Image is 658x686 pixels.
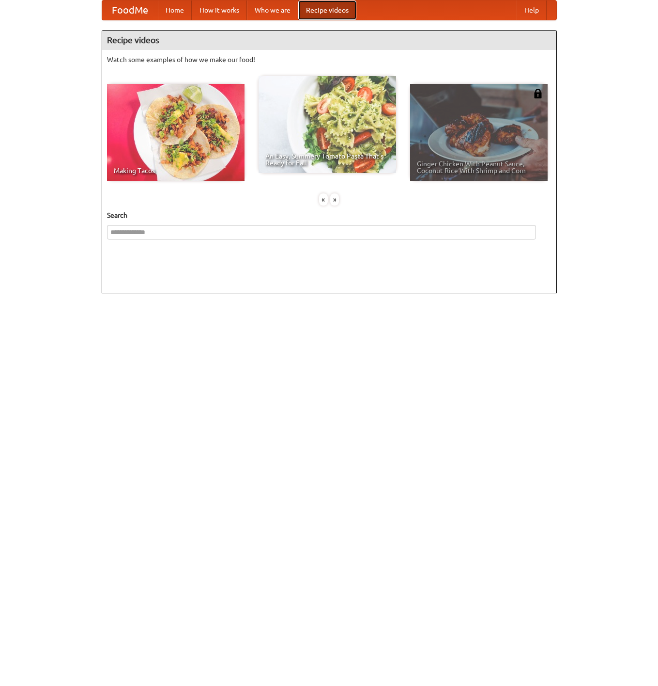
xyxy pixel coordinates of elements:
h5: Search [107,210,551,220]
img: 483408.png [533,89,543,98]
a: Help [517,0,547,20]
a: Home [158,0,192,20]
a: Recipe videos [298,0,356,20]
a: Making Tacos [107,84,245,181]
span: An Easy, Summery Tomato Pasta That's Ready for Fall [265,153,389,166]
div: « [319,193,328,206]
a: FoodMe [102,0,158,20]
span: Making Tacos [114,167,238,174]
a: How it works [192,0,247,20]
h4: Recipe videos [102,31,556,50]
div: » [330,193,339,206]
a: Who we are [247,0,298,20]
a: An Easy, Summery Tomato Pasta That's Ready for Fall [259,76,396,173]
p: Watch some examples of how we make our food! [107,55,551,64]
